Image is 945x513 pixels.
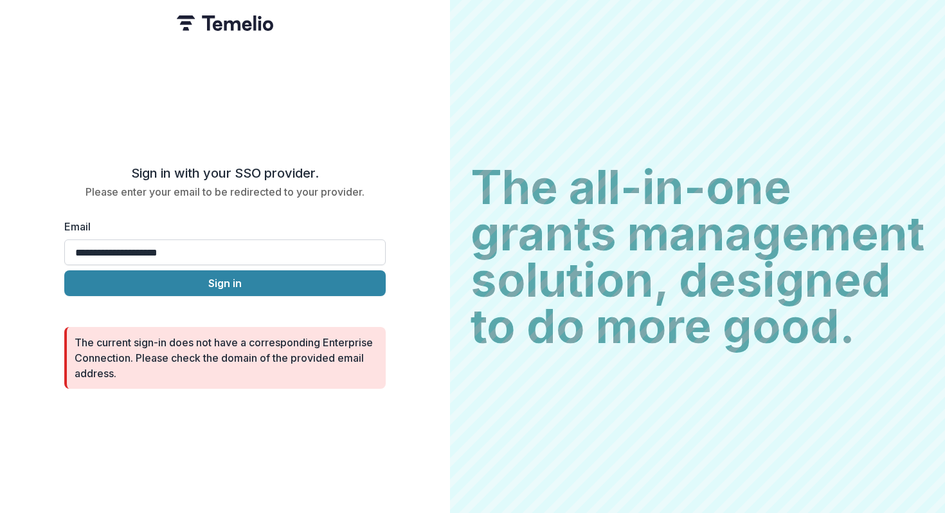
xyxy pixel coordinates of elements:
[64,219,378,234] label: Email
[64,186,386,198] h2: Please enter your email to be redirected to your provider.
[177,15,273,31] img: Temelio
[64,165,386,181] h2: Sign in with your SSO provider.
[64,270,386,296] button: Sign in
[75,335,375,381] div: The current sign-in does not have a corresponding Enterprise Connection. Please check the domain ...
